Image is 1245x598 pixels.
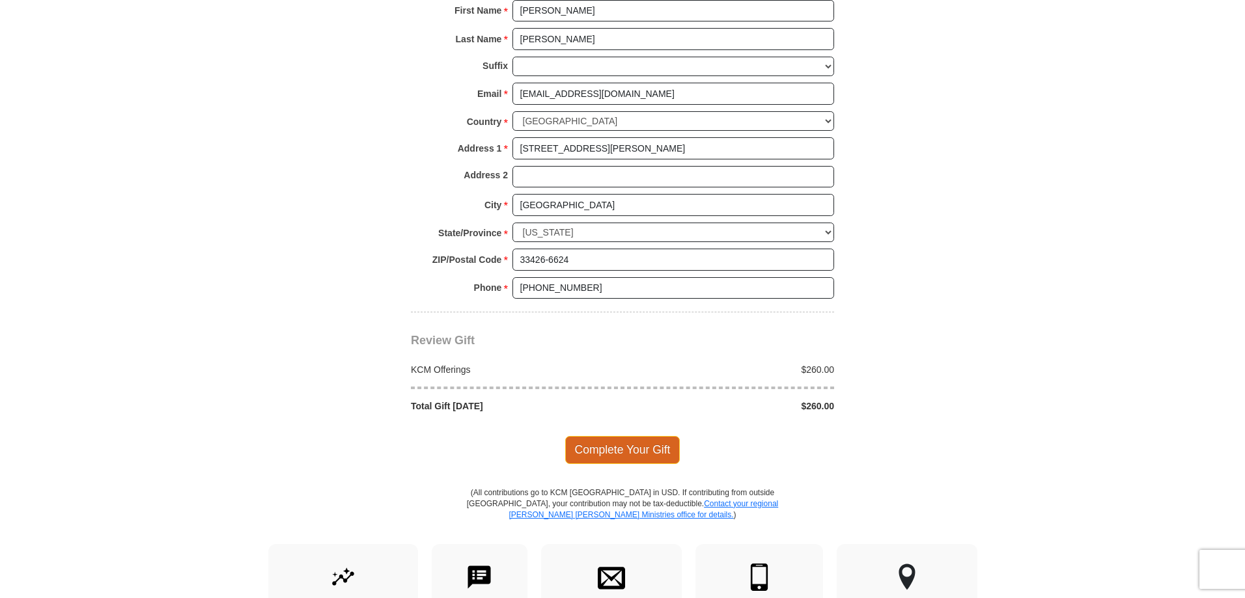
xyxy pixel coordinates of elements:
[622,400,841,413] div: $260.00
[458,139,502,157] strong: Address 1
[466,564,493,591] img: text-to-give.svg
[898,564,916,591] img: other-region
[455,1,501,20] strong: First Name
[509,499,778,519] a: Contact your regional [PERSON_NAME] [PERSON_NAME] Ministries office for details.
[466,487,779,544] p: (All contributions go to KCM [GEOGRAPHIC_DATA] in USD. If contributing from outside [GEOGRAPHIC_D...
[746,564,773,591] img: mobile.svg
[484,196,501,214] strong: City
[404,400,623,413] div: Total Gift [DATE]
[411,334,475,347] span: Review Gift
[432,251,502,269] strong: ZIP/Postal Code
[598,564,625,591] img: envelope.svg
[622,363,841,376] div: $260.00
[456,30,502,48] strong: Last Name
[438,224,501,242] strong: State/Province
[404,363,623,376] div: KCM Offerings
[329,564,357,591] img: give-by-stock.svg
[467,113,502,131] strong: Country
[477,85,501,103] strong: Email
[464,166,508,184] strong: Address 2
[483,57,508,75] strong: Suffix
[474,279,502,297] strong: Phone
[565,436,680,463] span: Complete Your Gift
